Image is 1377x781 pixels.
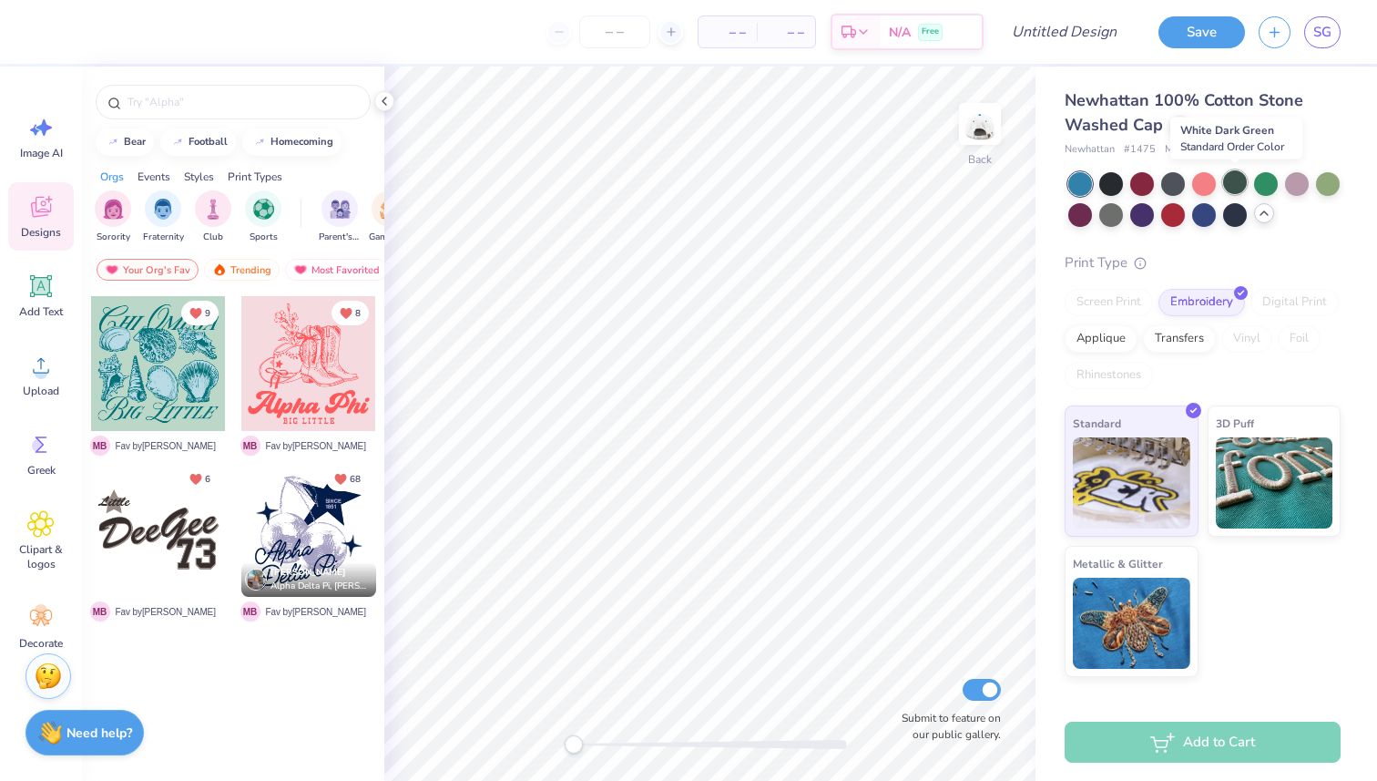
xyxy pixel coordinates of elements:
span: Decorate [19,636,63,651]
button: filter button [245,190,281,244]
span: Metallic & Glitter [1073,554,1163,573]
img: trend_line.gif [252,137,267,148]
span: Clipart & logos [11,542,71,571]
span: Standard [1073,414,1121,433]
div: Rhinestones [1065,362,1153,389]
div: Transfers [1143,325,1216,353]
span: Parent's Weekend [319,231,361,244]
span: SG [1313,22,1331,43]
span: Fraternity [143,231,184,244]
img: Parent's Weekend Image [330,199,351,220]
span: N/A [889,23,911,42]
div: filter for Game Day [369,190,411,244]
div: Vinyl [1221,325,1272,353]
span: [PERSON_NAME] [270,566,346,579]
div: Embroidery [1158,289,1245,316]
strong: Need help? [66,724,132,742]
button: football [160,128,236,156]
span: Greek [27,463,56,478]
span: Fav by [PERSON_NAME] [116,605,216,619]
span: Add Text [19,304,63,319]
div: Applique [1065,325,1137,353]
div: Your Org's Fav [97,259,199,281]
span: Club [203,231,223,244]
div: Print Types [228,169,282,185]
div: White Dark Green [1170,118,1302,159]
div: homecoming [270,137,333,147]
button: filter button [369,190,411,244]
div: Trending [204,259,280,281]
span: M B [240,436,260,456]
img: Game Day Image [380,199,401,220]
div: Screen Print [1065,289,1153,316]
div: Accessibility label [565,735,583,754]
div: Foil [1278,325,1321,353]
img: most_fav.gif [293,263,308,276]
img: Back [962,106,998,142]
span: M B [90,601,110,622]
input: Try "Alpha" [126,93,359,111]
div: filter for Fraternity [143,190,184,244]
div: Most Favorited [285,259,388,281]
input: Untitled Design [997,14,1131,50]
span: Sports [250,231,278,244]
img: most_fav.gif [105,263,119,276]
img: Sorority Image [103,199,124,220]
span: Fav by [PERSON_NAME] [116,439,216,453]
span: Newhattan [1065,142,1115,158]
span: Designs [21,225,61,240]
img: trend_line.gif [106,137,120,148]
div: Back [968,151,992,168]
span: Sorority [97,231,130,244]
img: trend_line.gif [170,137,185,148]
div: Print Type [1065,252,1341,273]
img: trending.gif [212,263,227,276]
img: Standard [1073,437,1190,529]
div: Events [138,169,170,185]
span: Free [922,26,939,38]
div: filter for Sorority [95,190,131,244]
span: M B [240,601,260,622]
div: Digital Print [1250,289,1339,316]
span: Game Day [369,231,411,244]
button: filter button [319,190,361,244]
div: Styles [184,169,214,185]
span: Standard Order Color [1180,139,1284,154]
button: Save [1158,16,1245,48]
div: football [189,137,228,147]
span: M B [90,436,110,456]
button: bear [96,128,154,156]
button: filter button [95,190,131,244]
span: Alpha Delta Pi, [PERSON_NAME][GEOGRAPHIC_DATA] [270,580,369,593]
img: Sports Image [253,199,274,220]
span: Fav by [PERSON_NAME] [266,605,366,619]
div: Orgs [100,169,124,185]
span: # 1475 [1124,142,1156,158]
span: Newhattan 100% Cotton Stone Washed Cap [1065,89,1303,136]
img: Fraternity Image [153,199,173,220]
span: Fav by [PERSON_NAME] [266,439,366,453]
img: Club Image [203,199,223,220]
span: Upload [23,384,59,398]
div: filter for Club [195,190,231,244]
button: homecoming [242,128,342,156]
span: 3D Puff [1216,414,1254,433]
span: – – [709,23,746,42]
span: – – [768,23,804,42]
img: Metallic & Glitter [1073,578,1190,669]
button: filter button [143,190,184,244]
img: 3D Puff [1216,437,1333,529]
label: Submit to feature on our public gallery. [892,710,1001,743]
span: Image AI [20,146,63,160]
div: filter for Parent's Weekend [319,190,361,244]
button: filter button [195,190,231,244]
div: bear [124,137,146,147]
a: SG [1304,16,1341,48]
input: – – [579,15,650,48]
div: filter for Sports [245,190,281,244]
